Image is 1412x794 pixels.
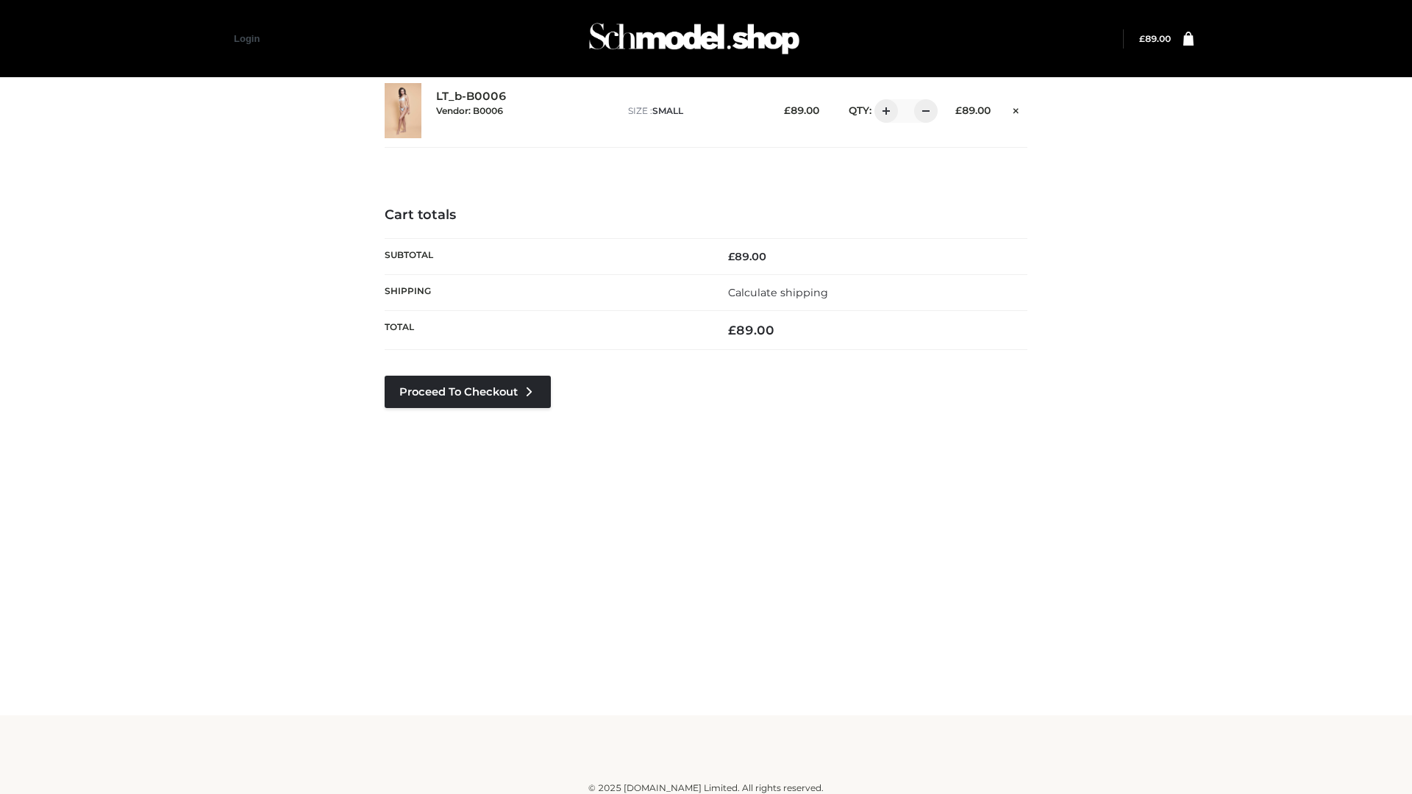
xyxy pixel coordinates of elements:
bdi: 89.00 [1139,33,1171,44]
span: £ [728,250,735,263]
p: size : [628,104,761,118]
th: Shipping [385,274,706,310]
a: Login [234,33,260,44]
th: Total [385,311,706,350]
th: Subtotal [385,238,706,274]
bdi: 89.00 [728,323,774,337]
bdi: 89.00 [784,104,819,116]
bdi: 89.00 [955,104,991,116]
div: QTY: [834,99,933,123]
span: £ [728,323,736,337]
bdi: 89.00 [728,250,766,263]
span: £ [784,104,791,116]
a: Calculate shipping [728,286,828,299]
span: £ [955,104,962,116]
a: Remove this item [1005,99,1027,118]
a: Proceed to Checkout [385,376,551,408]
h4: Cart totals [385,207,1027,223]
a: £89.00 [1139,33,1171,44]
img: Schmodel Admin 964 [584,10,805,68]
small: Vendor: B0006 [436,105,503,116]
span: SMALL [652,105,683,116]
span: £ [1139,33,1145,44]
div: LT_b-B0006 [436,90,613,131]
